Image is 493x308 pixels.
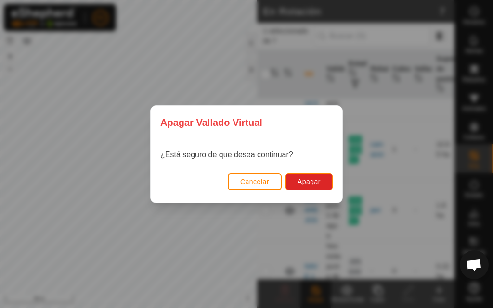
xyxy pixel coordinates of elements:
button: Cancelar [228,173,282,190]
div: Chat abierto [460,250,489,279]
button: Apagar [285,173,333,190]
span: Cancelar [240,178,269,185]
span: Apagar [298,178,321,185]
p: ¿Está seguro de que desea continuar? [160,149,293,160]
span: Apagar Vallado Virtual [160,115,262,130]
